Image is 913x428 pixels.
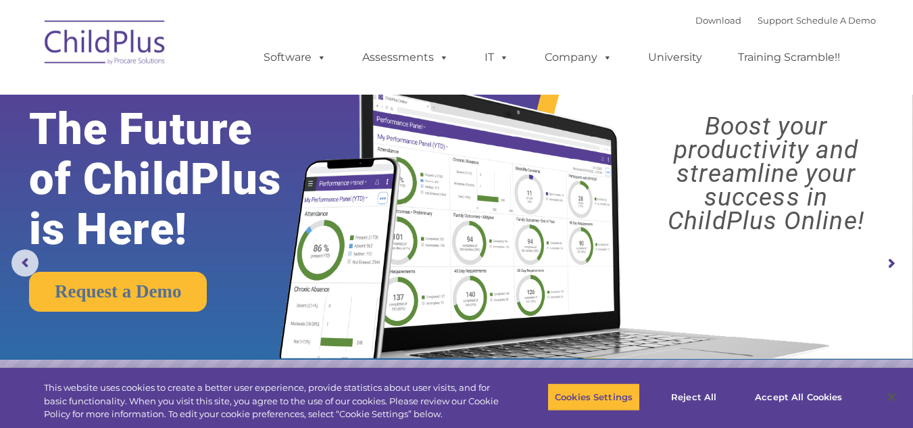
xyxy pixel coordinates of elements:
button: Cookies Settings [547,383,640,411]
a: Training Scramble!! [724,44,854,71]
button: Reject All [651,383,736,411]
a: Request a Demo [29,272,207,312]
a: University [635,44,716,71]
span: Phone number [188,145,245,155]
a: Download [695,15,741,26]
a: Company [531,44,626,71]
span: Last name [188,89,229,99]
button: Accept All Cookies [747,383,849,411]
font: | [695,15,876,26]
a: Schedule A Demo [796,15,876,26]
a: IT [471,44,522,71]
a: Support [758,15,793,26]
div: This website uses cookies to create a better user experience, provide statistics about user visit... [44,381,502,421]
rs-layer: Boost your productivity and streamline your success in ChildPlus Online! [631,114,902,233]
rs-layer: The Future of ChildPlus is Here! [29,104,320,254]
a: Software [250,44,340,71]
button: Close [877,382,906,412]
img: ChildPlus by Procare Solutions [38,11,173,78]
a: Assessments [349,44,462,71]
